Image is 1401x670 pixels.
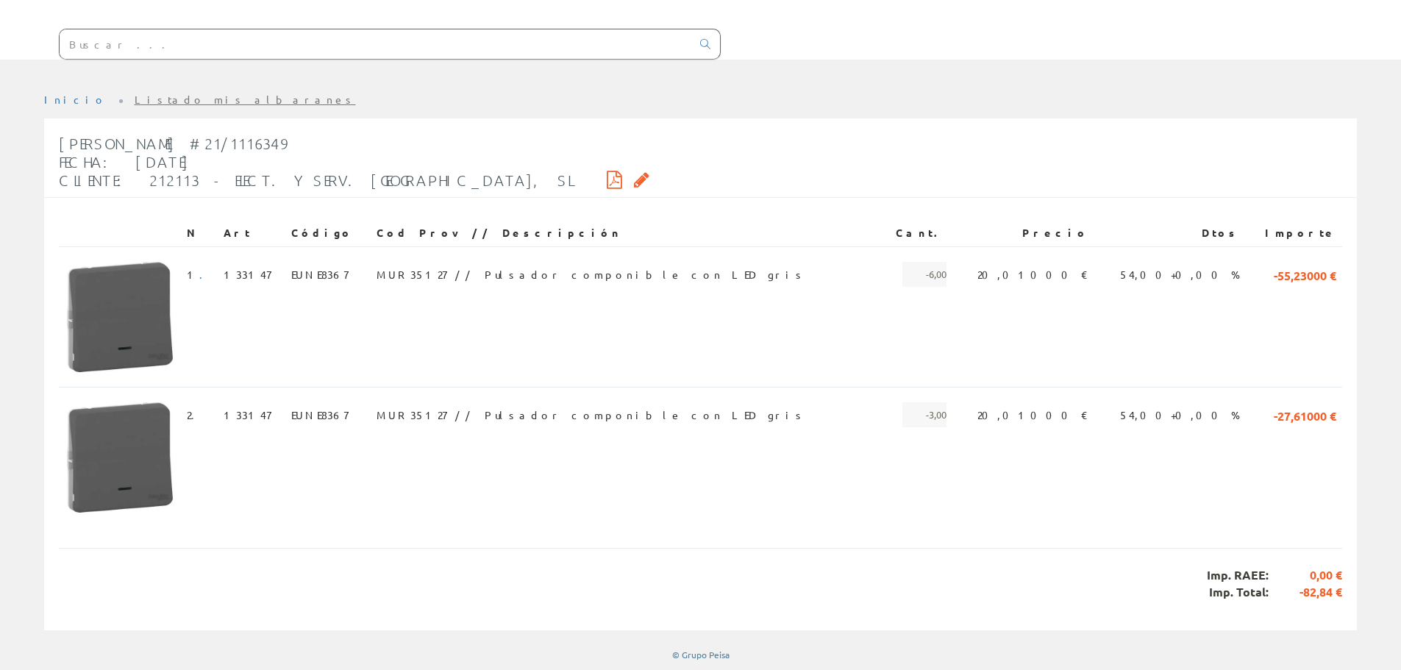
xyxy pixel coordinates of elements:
th: Precio [952,220,1094,246]
span: -6,00 [902,262,947,287]
span: 0,00 € [1269,567,1342,584]
a: . [199,268,212,281]
span: 133147 [224,402,271,427]
span: EUNE8367 [291,262,348,287]
span: 1 [187,262,212,287]
span: 54,00+0,00 % [1120,262,1240,287]
img: Foto artículo (150x150) [65,402,175,513]
a: . [191,408,204,421]
span: 54,00+0,00 % [1120,402,1240,427]
span: -55,23000 € [1274,262,1336,287]
div: Imp. RAEE: Imp. Total: [59,548,1342,619]
th: Dtos [1094,220,1247,246]
span: MUR35127 // Pulsador componible con LED gris [377,402,806,427]
span: 133147 [224,262,271,287]
input: Buscar ... [60,29,691,59]
a: Listado mis albaranes [135,93,356,106]
th: Importe [1246,220,1342,246]
span: -3,00 [902,402,947,427]
span: [PERSON_NAME] #21/1116349 Fecha: [DATE] Cliente: 212113 - ELECT. Y SERV. [GEOGRAPHIC_DATA], SL [59,135,571,189]
a: Inicio [44,93,107,106]
th: Cant. [880,220,952,246]
i: Solicitar por email copia firmada [634,174,649,185]
th: Código [285,220,370,246]
div: © Grupo Peisa [44,649,1357,661]
th: Cod Prov // Descripción [371,220,880,246]
img: Foto artículo (150x150) [65,262,175,372]
i: Descargar PDF [607,174,622,185]
span: 20,01000 € [977,402,1088,427]
span: -82,84 € [1269,584,1342,601]
span: EUNE8367 [291,402,348,427]
span: 20,01000 € [977,262,1088,287]
span: MUR35127 // Pulsador componible con LED gris [377,262,806,287]
th: N [181,220,218,246]
th: Art [218,220,285,246]
span: 2 [187,402,204,427]
span: -27,61000 € [1274,402,1336,427]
